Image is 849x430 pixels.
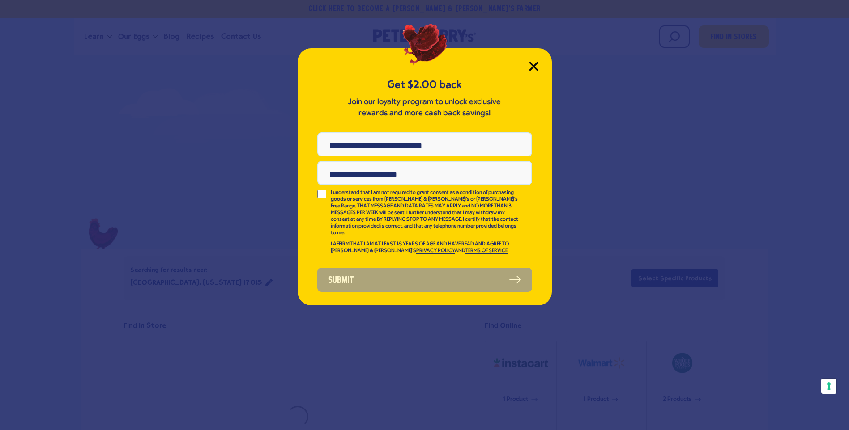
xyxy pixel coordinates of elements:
p: I understand that I am not required to grant consent as a condition of purchasing goods or servic... [331,190,520,236]
button: Close Modal [529,62,538,71]
a: PRIVACY POLICY [416,248,455,254]
a: TERMS OF SERVICE. [465,248,508,254]
p: I AFFIRM THAT I AM AT LEAST 18 YEARS OF AGE AND HAVE READ AND AGREE TO [PERSON_NAME] & [PERSON_NA... [331,241,520,254]
button: Your consent preferences for tracking technologies [821,379,836,394]
button: Submit [317,268,532,292]
h5: Get $2.00 back [317,77,532,92]
input: I understand that I am not required to grant consent as a condition of purchasing goods or servic... [317,190,326,198]
p: Join our loyalty program to unlock exclusive rewards and more cash back savings! [346,97,503,119]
